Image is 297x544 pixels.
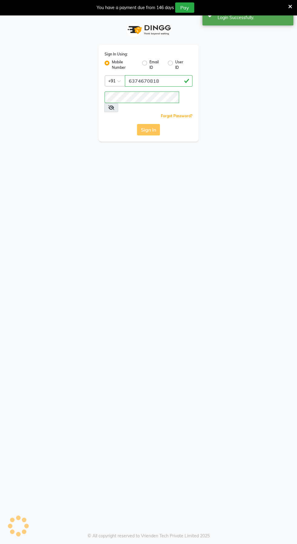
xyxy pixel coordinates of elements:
[218,15,289,21] div: Login Successfully.
[125,75,192,87] input: Username
[161,114,192,118] a: Forgot Password?
[149,59,163,70] label: Email ID
[105,52,128,57] label: Sign In Using:
[175,2,194,13] button: Pay
[124,21,173,39] img: logo1.svg
[175,59,188,70] label: User ID
[105,92,179,103] input: Username
[97,5,174,11] div: You have a payment due from 146 days
[112,59,137,70] label: Mobile Number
